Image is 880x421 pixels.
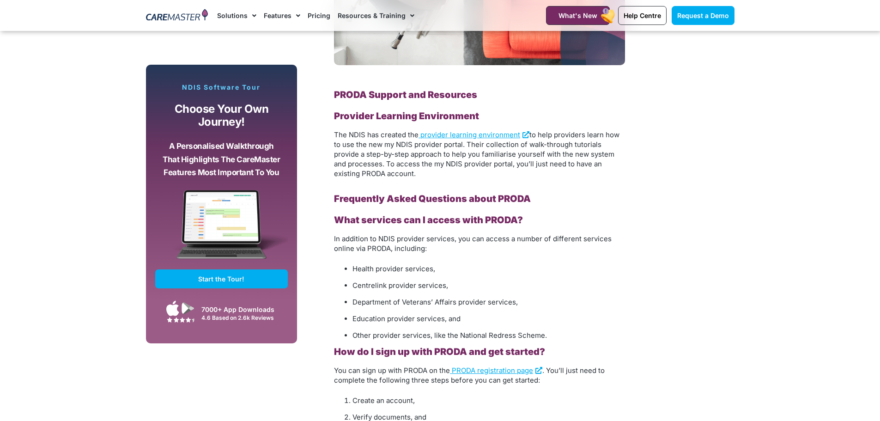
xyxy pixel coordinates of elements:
b: Frequently Asked Questions about PRODA [334,193,531,204]
a: PRODA registration page [450,366,542,375]
span: You can sign up with PRODA on the [334,366,450,375]
b: Provider Learning Environment [334,110,479,122]
img: CareMaster Logo [146,9,208,23]
span: The NDIS has created the [334,130,419,139]
p: A personalised walkthrough that highlights the CareMaster features most important to you [162,140,281,179]
span: provider learning environment [420,130,520,139]
img: CareMaster Software Mockup on Screen [155,190,288,269]
span: . You’ll just need to complete the following three steps before you can get started: [334,366,605,384]
span: Request a Demo [677,12,729,19]
div: 7000+ App Downloads [201,305,283,314]
a: Start the Tour! [155,269,288,288]
span: to help providers learn how to use the new my NDIS provider portal. Their collection of walk-thro... [334,130,619,178]
span: In addition to NDIS provider services, you can access a number of different services online via P... [334,234,612,253]
span: Other provider services, like the National Redress Scheme. [352,331,547,340]
span: Centrelink provider services, [352,281,448,290]
span: PRODA registration page [452,366,533,375]
span: Help Centre [624,12,661,19]
b: PRODA Support and Resources [334,89,477,100]
img: Google Play Store App Review Stars [167,317,194,323]
span: Department of Veterans’ Affairs provider services, [352,298,518,306]
span: Health provider services, [352,264,435,273]
b: How do I sign up with PRODA and get started? [334,346,545,357]
span: Create an account, [352,396,415,405]
p: NDIS Software Tour [155,83,288,92]
a: Request a Demo [672,6,734,25]
a: provider learning environment [419,130,529,139]
b: What services can I access with PRODA? [334,214,523,226]
a: What's New [546,6,610,25]
span: What's New [558,12,597,19]
span: Education provider services, and [352,314,461,323]
img: Google Play App Icon [182,301,194,315]
img: Apple App Store Icon [166,300,179,316]
span: Start the Tour! [198,275,244,283]
p: Choose your own journey! [162,103,281,129]
div: 4.6 Based on 2.6k Reviews [201,314,283,321]
a: Help Centre [618,6,667,25]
